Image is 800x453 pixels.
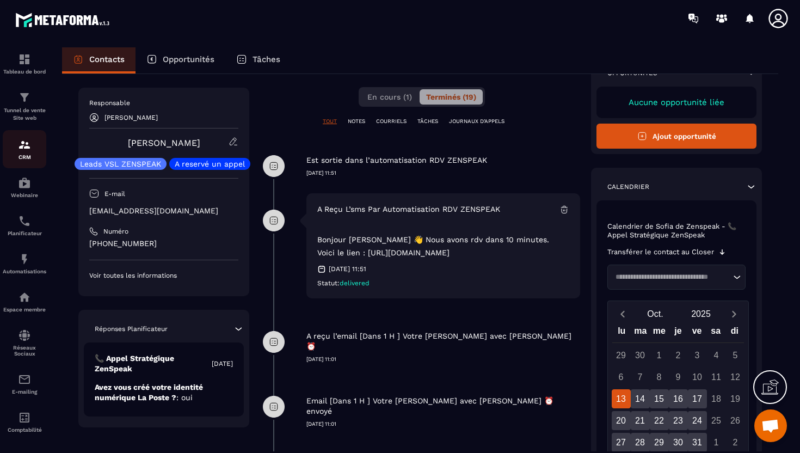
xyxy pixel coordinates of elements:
[3,244,46,283] a: automationsautomationsAutomatisations
[317,204,500,215] p: A reçu l’sms par automatisation RDV ZENSPEAK
[103,227,128,236] p: Numéro
[3,83,46,130] a: formationformationTunnel de vente Site web
[726,433,745,452] div: 2
[707,433,726,452] div: 1
[3,230,46,236] p: Planificateur
[136,47,225,74] a: Opportunités
[612,346,631,365] div: 29
[95,382,233,403] p: Avez vous créé votre identité numérique La Poste ?
[95,353,212,374] p: 📞 Appel Stratégique ZenSpeak
[163,54,214,64] p: Opportunités
[306,155,487,166] p: Est sortie dans l’automatisation RDV ZENSPEAK
[650,389,669,408] div: 15
[225,47,291,74] a: Tâches
[89,238,238,249] p: [PHONE_NUMBER]
[175,160,245,168] p: A reservé un appel
[669,411,688,430] div: 23
[725,323,744,342] div: di
[128,138,200,148] a: [PERSON_NAME]
[306,169,580,177] p: [DATE] 11:51
[18,91,31,104] img: formation
[726,389,745,408] div: 19
[650,433,669,452] div: 29
[317,279,569,287] div: Statut:
[18,253,31,266] img: automations
[3,283,46,321] a: automationsautomationsEspace membre
[18,373,31,386] img: email
[104,189,125,198] p: E-mail
[631,389,650,408] div: 14
[669,433,688,452] div: 30
[306,331,577,352] p: A reçu l’email [Dans 1 H ] Votre [PERSON_NAME] avec [PERSON_NAME] ⏰
[612,323,631,342] div: lu
[678,304,724,323] button: Open years overlay
[3,107,46,122] p: Tunnel de vente Site web
[607,265,746,290] div: Search for option
[688,389,707,408] div: 17
[176,393,193,402] span: : oui
[726,411,745,430] div: 26
[669,323,688,342] div: je
[323,118,337,125] p: TOUT
[612,389,631,408] div: 13
[650,411,669,430] div: 22
[632,304,678,323] button: Open months overlay
[89,99,238,107] p: Responsable
[104,114,158,121] p: [PERSON_NAME]
[306,356,580,363] p: [DATE] 11:01
[688,411,707,430] div: 24
[3,321,46,365] a: social-networksocial-networkRéseaux Sociaux
[650,346,669,365] div: 1
[3,307,46,313] p: Espace membre
[612,368,631,387] div: 6
[631,368,650,387] div: 7
[726,346,745,365] div: 5
[650,368,669,387] div: 8
[18,215,31,228] img: scheduler
[3,345,46,357] p: Réseaux Sociaux
[688,433,707,452] div: 31
[18,176,31,189] img: automations
[650,323,669,342] div: me
[18,329,31,342] img: social-network
[3,130,46,168] a: formationformationCRM
[607,182,649,191] p: Calendrier
[607,248,714,256] p: Transférer le contact au Closer
[3,69,46,75] p: Tableau de bord
[669,389,688,408] div: 16
[607,97,746,107] p: Aucune opportunité liée
[707,389,726,408] div: 18
[18,53,31,66] img: formation
[688,346,707,365] div: 3
[687,323,706,342] div: ve
[426,93,476,101] span: Terminés (19)
[3,206,46,244] a: schedulerschedulerPlanificateur
[62,47,136,74] a: Contacts
[3,45,46,83] a: formationformationTableau de bord
[212,359,233,368] p: [DATE]
[612,411,631,430] div: 20
[724,307,744,321] button: Next month
[707,411,726,430] div: 25
[367,93,412,101] span: En cours (1)
[707,346,726,365] div: 4
[607,222,746,240] p: Calendrier de Sofia de Zenspeak - 📞 Appel Stratégique ZenSpeak
[3,389,46,395] p: E-mailing
[612,433,631,452] div: 27
[89,206,238,216] p: [EMAIL_ADDRESS][DOMAIN_NAME]
[726,368,745,387] div: 12
[420,89,483,105] button: Terminés (19)
[3,154,46,160] p: CRM
[707,368,726,387] div: 11
[95,325,168,333] p: Réponses Planificateur
[596,124,756,149] button: Ajout opportunité
[18,411,31,424] img: accountant
[376,118,407,125] p: COURRIELS
[18,138,31,151] img: formation
[631,323,650,342] div: ma
[253,54,280,64] p: Tâches
[361,89,419,105] button: En cours (1)
[612,323,744,452] div: Calendar wrapper
[89,54,125,64] p: Contacts
[80,160,161,168] p: Leads VSL ZENSPEAK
